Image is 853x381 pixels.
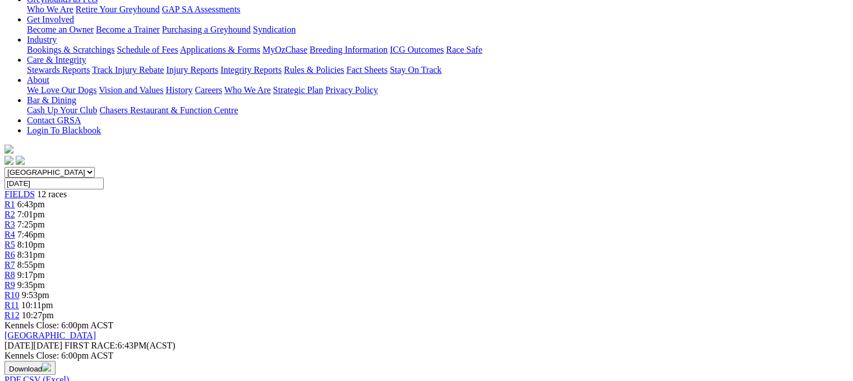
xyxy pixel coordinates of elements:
div: Greyhounds as Pets [27,4,849,15]
a: Injury Reports [166,65,218,75]
a: We Love Our Dogs [27,85,96,95]
span: 9:35pm [17,280,45,290]
span: Kennels Close: 6:00pm ACST [4,320,113,330]
span: 12 races [37,189,67,199]
a: Bar & Dining [27,95,76,105]
a: Syndication [253,25,296,34]
div: Bar & Dining [27,105,849,115]
span: 7:25pm [17,220,45,229]
img: facebook.svg [4,156,13,165]
a: Cash Up Your Club [27,105,97,115]
a: GAP SA Assessments [162,4,241,14]
a: Stay On Track [390,65,441,75]
a: R8 [4,270,15,280]
span: 10:11pm [21,300,53,310]
span: 8:31pm [17,250,45,259]
a: History [165,85,192,95]
a: R10 [4,290,20,300]
a: Stewards Reports [27,65,90,75]
a: ICG Outcomes [390,45,444,54]
a: Strategic Plan [273,85,323,95]
input: Select date [4,178,104,189]
a: Who We Are [27,4,73,14]
a: Care & Integrity [27,55,86,64]
span: 7:01pm [17,210,45,219]
span: 6:43pm [17,199,45,209]
a: Get Involved [27,15,74,24]
div: Care & Integrity [27,65,849,75]
a: Who We Are [224,85,271,95]
a: R12 [4,310,20,320]
a: Careers [195,85,222,95]
span: 7:46pm [17,230,45,239]
a: [GEOGRAPHIC_DATA] [4,331,96,340]
span: 10:27pm [22,310,54,320]
a: Schedule of Fees [117,45,178,54]
a: Vision and Values [99,85,163,95]
a: About [27,75,49,85]
a: Privacy Policy [325,85,378,95]
a: FIELDS [4,189,35,199]
div: Kennels Close: 6:00pm ACST [4,351,849,361]
a: R5 [4,240,15,249]
span: 8:55pm [17,260,45,270]
a: Chasers Restaurant & Function Centre [99,105,238,115]
a: R1 [4,199,15,209]
a: R4 [4,230,15,239]
img: download.svg [42,363,51,371]
span: [DATE] [4,341,34,350]
a: Purchasing a Greyhound [162,25,251,34]
a: Become a Trainer [96,25,160,34]
a: Race Safe [446,45,482,54]
button: Download [4,361,56,375]
div: Industry [27,45,849,55]
span: 9:53pm [22,290,49,300]
a: Become an Owner [27,25,94,34]
a: Retire Your Greyhound [76,4,160,14]
a: R11 [4,300,19,310]
div: About [27,85,849,95]
a: Integrity Reports [220,65,282,75]
a: Breeding Information [310,45,388,54]
a: R9 [4,280,15,290]
a: Industry [27,35,57,44]
a: R3 [4,220,15,229]
a: Applications & Forms [180,45,260,54]
span: 6:43PM(ACST) [64,341,176,350]
a: MyOzChase [262,45,307,54]
span: 8:10pm [17,240,45,249]
a: Contact GRSA [27,115,81,125]
span: [DATE] [4,341,62,350]
img: twitter.svg [16,156,25,165]
img: logo-grsa-white.png [4,145,13,154]
div: Get Involved [27,25,849,35]
a: Fact Sheets [347,65,388,75]
a: R2 [4,210,15,219]
a: Rules & Policies [284,65,344,75]
a: Track Injury Rebate [92,65,164,75]
span: 9:17pm [17,270,45,280]
a: R7 [4,260,15,270]
a: R6 [4,250,15,259]
span: FIRST RACE: [64,341,117,350]
a: Bookings & Scratchings [27,45,114,54]
a: Login To Blackbook [27,126,101,135]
